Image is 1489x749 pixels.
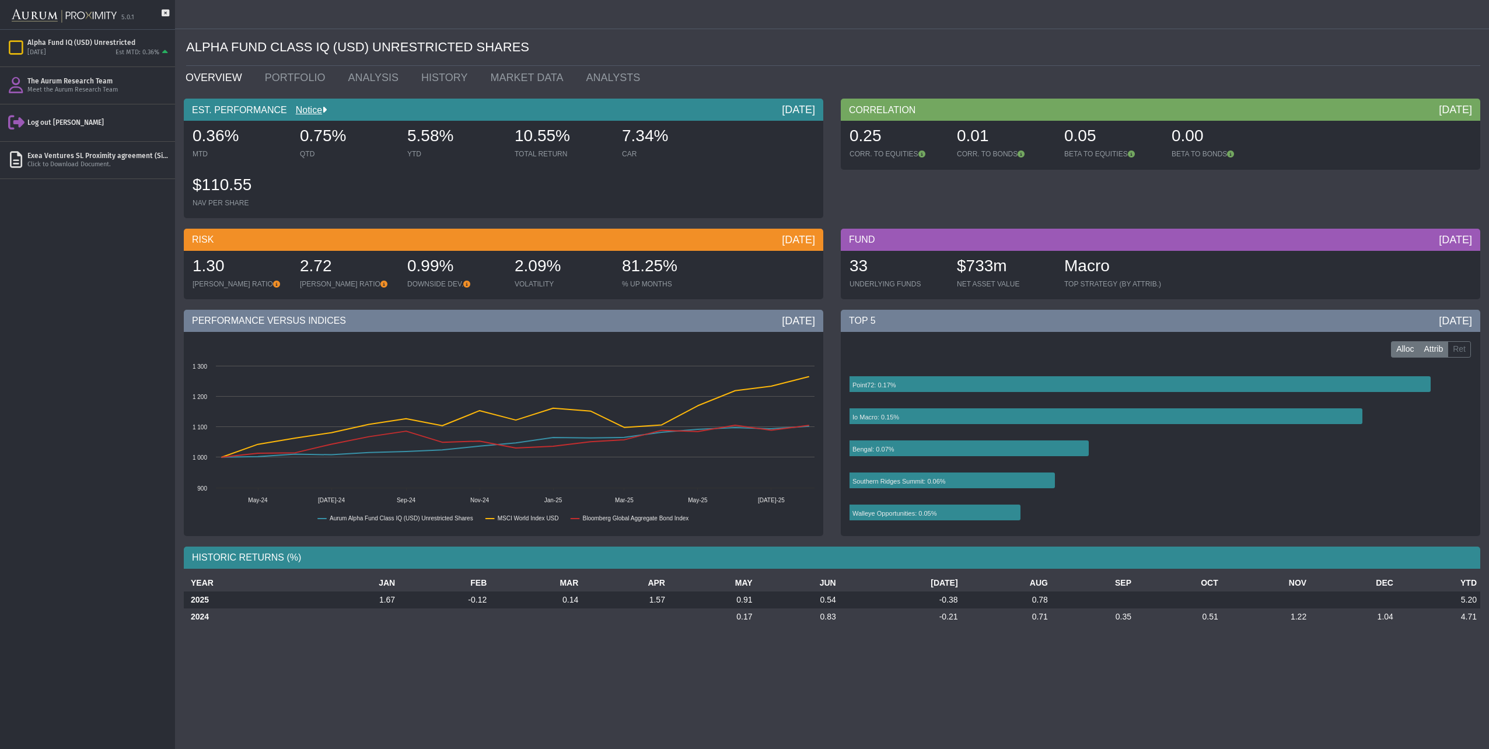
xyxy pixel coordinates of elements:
[1222,575,1310,591] th: NOV
[1419,341,1449,358] label: Attrib
[193,279,288,289] div: [PERSON_NAME] RATIO
[287,104,327,117] div: Notice
[397,497,416,503] text: Sep-24
[27,38,170,47] div: Alpha Fund IQ (USD) Unrestricted
[850,149,945,159] div: CORR. TO EQUITIES
[27,76,170,86] div: The Aurum Research Team
[318,497,345,503] text: [DATE]-24
[840,591,962,608] td: -0.38
[177,66,256,89] a: OVERVIEW
[300,279,396,289] div: [PERSON_NAME] RATIO
[407,279,503,289] div: DOWNSIDE DEV.
[622,279,718,289] div: % UP MONTHS
[300,149,396,159] div: QTD
[481,66,577,89] a: MARKET DATA
[758,497,785,503] text: [DATE]-25
[1172,125,1267,149] div: 0.00
[756,575,840,591] th: JUN
[1310,575,1397,591] th: DEC
[615,497,634,503] text: Mar-25
[957,125,1053,149] div: 0.01
[544,497,562,503] text: Jan-25
[850,279,945,289] div: UNDERLYING FUNDS
[852,381,896,388] text: Point72: 0.17%
[577,66,654,89] a: ANALYSTS
[782,233,815,247] div: [DATE]
[193,174,288,198] div: $110.55
[841,99,1480,121] div: CORRELATION
[256,66,340,89] a: PORTFOLIO
[27,48,46,57] div: [DATE]
[957,149,1053,159] div: CORR. TO BONDS
[841,229,1480,251] div: FUND
[756,608,840,625] td: 0.83
[399,575,490,591] th: FEB
[399,591,490,608] td: -0.12
[840,575,962,591] th: [DATE]
[1448,341,1471,358] label: Ret
[1135,608,1222,625] td: 0.51
[27,160,170,169] div: Click to Download Document.
[515,255,610,279] div: 2.09%
[962,575,1051,591] th: AUG
[782,314,815,328] div: [DATE]
[470,497,490,503] text: Nov-24
[1051,575,1135,591] th: SEP
[962,591,1051,608] td: 0.78
[582,575,669,591] th: APR
[957,255,1053,279] div: $733m
[1064,255,1161,279] div: Macro
[27,86,170,94] div: Meet the Aurum Research Team
[121,13,134,22] div: 5.0.1
[957,279,1053,289] div: NET ASSET VALUE
[852,510,937,517] text: Walleye Opportunities: 0.05%
[850,127,882,145] span: 0.25
[583,515,689,521] text: Bloomberg Global Aggregate Bond Index
[248,497,268,503] text: May-24
[840,608,962,625] td: -0.21
[407,255,503,279] div: 0.99%
[782,103,815,117] div: [DATE]
[490,575,582,591] th: MAR
[622,149,718,159] div: CAR
[330,515,473,521] text: Aurum Alpha Fund Class IQ (USD) Unrestricted Shares
[1397,575,1480,591] th: YTD
[852,414,899,421] text: Io Macro: 0.15%
[193,198,288,208] div: NAV PER SHARE
[300,127,346,145] span: 0.75%
[193,394,207,400] text: 1 200
[184,547,1480,569] div: HISTORIC RETURNS (%)
[1135,575,1222,591] th: OCT
[1172,149,1267,159] div: BETA TO BONDS
[184,575,315,591] th: YEAR
[1064,125,1160,149] div: 0.05
[116,48,159,57] div: Est MTD: 0.36%
[688,497,708,503] text: May-25
[852,478,946,485] text: Southern Ridges Summit: 0.06%
[184,591,315,608] th: 2025
[1310,608,1397,625] td: 1.04
[413,66,481,89] a: HISTORY
[669,591,756,608] td: 0.91
[498,515,559,521] text: MSCI World Index USD
[193,127,239,145] span: 0.36%
[186,29,1480,66] div: ALPHA FUND CLASS IQ (USD) UNRESTRICTED SHARES
[197,485,207,492] text: 900
[193,454,207,461] text: 1 000
[1222,608,1310,625] td: 1.22
[1439,103,1472,117] div: [DATE]
[1051,608,1135,625] td: 0.35
[852,446,894,453] text: Bengal: 0.07%
[184,608,315,625] th: 2024
[27,118,170,127] div: Log out [PERSON_NAME]
[193,149,288,159] div: MTD
[515,149,610,159] div: TOTAL RETURN
[1064,149,1160,159] div: BETA TO EQUITIES
[756,591,840,608] td: 0.54
[850,255,945,279] div: 33
[184,99,823,121] div: EST. PERFORMANCE
[27,151,170,160] div: Exea Ventures SL Proximity agreement (Signed).pdf
[622,125,718,149] div: 7.34%
[1439,233,1472,247] div: [DATE]
[490,591,582,608] td: 0.14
